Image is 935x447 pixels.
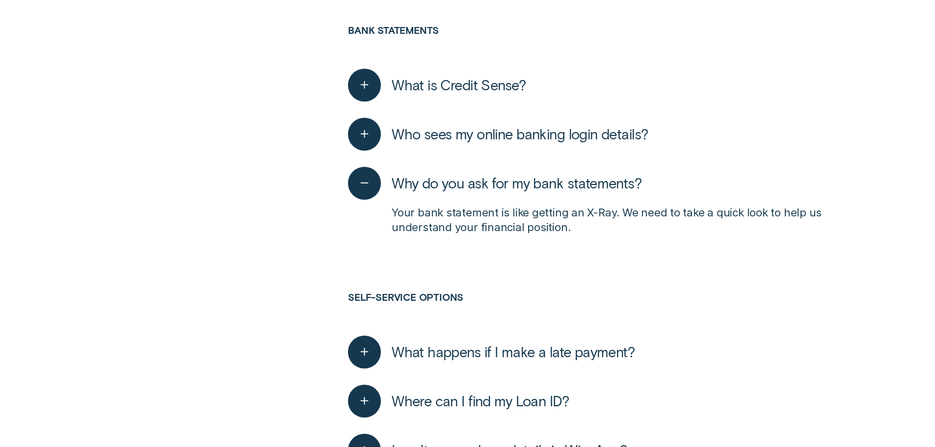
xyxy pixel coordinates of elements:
h3: Self-service options [348,291,836,327]
span: What happens if I make a late payment? [392,343,635,361]
h3: Bank statements [348,25,836,60]
span: Who sees my online banking login details? [392,125,648,143]
span: Where can I find my Loan ID? [392,392,569,410]
button: What happens if I make a late payment? [348,336,635,368]
button: Why do you ask for my bank statements? [348,167,641,200]
p: Your bank statement is like getting an X-Ray. We need to take a quick look to help us understand ... [392,205,836,235]
button: Who sees my online banking login details? [348,118,648,151]
span: What is Credit Sense? [392,76,526,94]
span: Why do you ask for my bank statements? [392,174,641,192]
button: What is Credit Sense? [348,69,526,102]
button: Where can I find my Loan ID? [348,385,569,418]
